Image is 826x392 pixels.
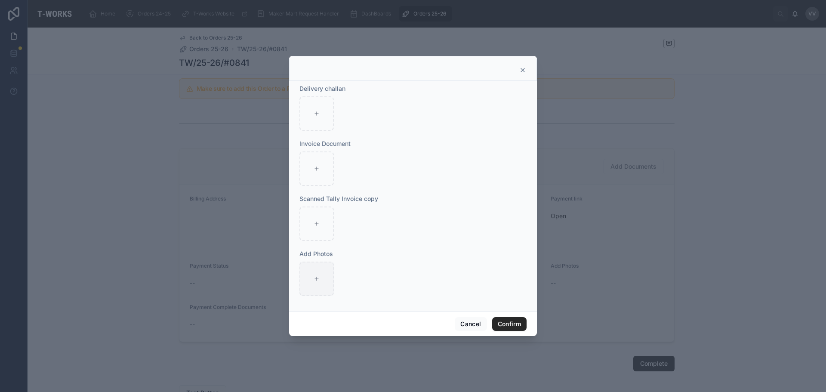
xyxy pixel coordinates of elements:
[299,250,333,257] span: Add Photos
[299,195,378,202] span: Scanned Tally Invoice copy
[299,140,351,147] span: Invoice Document
[299,85,345,92] span: Delivery challan
[455,317,487,331] button: Cancel
[492,317,527,331] button: Confirm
